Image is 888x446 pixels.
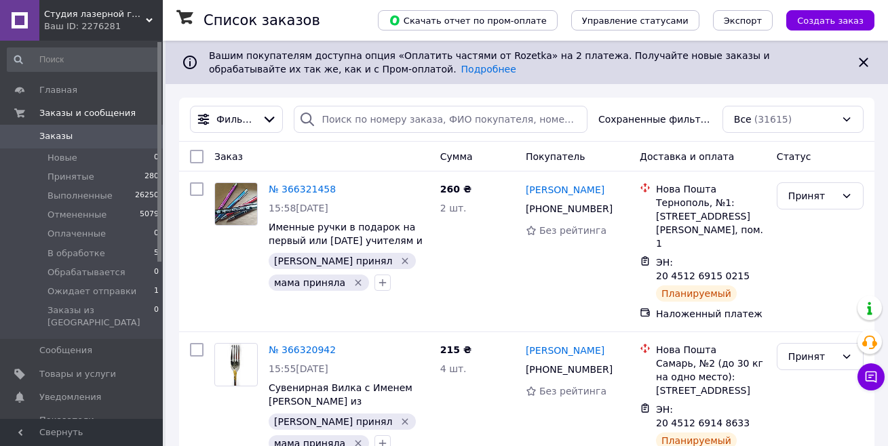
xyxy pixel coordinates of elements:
a: Фото товару [214,343,258,386]
span: Отмененные [47,209,107,221]
div: Наложенный платеж [656,307,766,321]
span: 0 [154,266,159,279]
span: 0 [154,228,159,240]
span: Выполненные [47,190,113,202]
span: ЭН: 20 4512 6914 8633 [656,404,750,428]
span: 26250 [135,190,159,202]
span: Заказы и сообщения [39,107,136,119]
span: 5079 [140,209,159,221]
span: Вашим покупателям доступна опция «Оплатить частями от Rozetka» на 2 платежа. Получайте новые зака... [209,50,770,75]
div: Планируемый [656,285,737,302]
input: Поиск по номеру заказа, ФИО покупателя, номеру телефона, Email, номеру накладной [294,106,587,133]
span: 215 ₴ [440,344,471,355]
span: Скачать отчет по пром-оплате [389,14,547,26]
span: Оплаченные [47,228,106,240]
div: Нова Пошта [656,182,766,196]
button: Чат с покупателем [857,363,885,390]
input: Поиск [7,47,160,72]
span: Все [734,113,752,126]
span: 2 шт. [440,203,467,214]
a: [PERSON_NAME] [526,183,604,197]
span: В обработке [47,247,105,260]
span: (31615) [754,114,792,125]
span: Главная [39,84,77,96]
span: 5 [154,247,159,260]
button: Создать заказ [786,10,874,31]
span: Товары и услуги [39,368,116,380]
span: [PHONE_NUMBER] [526,364,613,375]
span: 260 ₴ [440,184,471,195]
span: Без рейтинга [539,386,606,397]
span: мама приняла [274,277,345,288]
button: Экспорт [713,10,773,31]
div: Принят [788,349,836,364]
span: [PERSON_NAME] принял [274,256,392,266]
span: 4 шт. [440,363,467,374]
span: 0 [154,152,159,164]
span: Студия лазерной гравировки [44,8,146,20]
img: Фото товару [220,344,252,386]
span: Обрабатывается [47,266,125,279]
span: 15:55[DATE] [269,363,328,374]
span: [PERSON_NAME] принял [274,416,392,427]
img: Фото товару [215,183,257,225]
span: Покупатель [526,151,585,162]
span: Новые [47,152,77,164]
div: Ваш ID: 2276281 [44,20,163,33]
span: 280 [144,171,159,183]
span: Создать заказ [797,16,864,26]
span: Ожидает отправки [47,285,136,298]
span: 0 [154,304,159,329]
div: Тернополь, №1: [STREET_ADDRESS][PERSON_NAME], пом. 1 [656,196,766,250]
a: № 366320942 [269,344,336,355]
a: Создать заказ [773,14,874,25]
a: Фото товару [214,182,258,226]
span: 1 [154,285,159,298]
span: Статус [777,151,811,162]
div: Самарь, №2 (до 30 кг на одно место): [STREET_ADDRESS] [656,357,766,397]
span: Доставка и оплата [640,151,734,162]
span: ЭН: 20 4512 6915 0215 [656,257,750,281]
span: Заказы [39,130,73,142]
svg: Удалить метку [353,277,364,288]
button: Скачать отчет по пром-оплате [378,10,558,31]
span: Уведомления [39,391,101,403]
span: Принятые [47,171,94,183]
svg: Удалить метку [400,256,410,266]
span: Управление статусами [582,16,689,26]
span: Заказ [214,151,243,162]
span: Экспорт [724,16,762,26]
a: [PERSON_NAME] [526,344,604,357]
span: Сохраненные фильтры: [598,113,712,126]
span: Сумма [440,151,473,162]
a: Подробнее [461,64,516,75]
span: Показатели работы компании [39,414,126,439]
svg: Удалить метку [400,416,410,427]
span: Без рейтинга [539,225,606,236]
span: 15:58[DATE] [269,203,328,214]
span: [PHONE_NUMBER] [526,203,613,214]
a: Именные ручки в подарок на первый или [DATE] учителям и детям. Металлический корпус, есть наложка... [269,222,425,273]
span: Заказы из [GEOGRAPHIC_DATA] [47,304,154,329]
div: Нова Пошта [656,343,766,357]
button: Управление статусами [571,10,699,31]
a: № 366321458 [269,184,336,195]
div: Принят [788,188,836,203]
h1: Список заказов [204,12,320,28]
span: Сообщения [39,344,92,357]
span: Фильтры [216,113,256,126]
